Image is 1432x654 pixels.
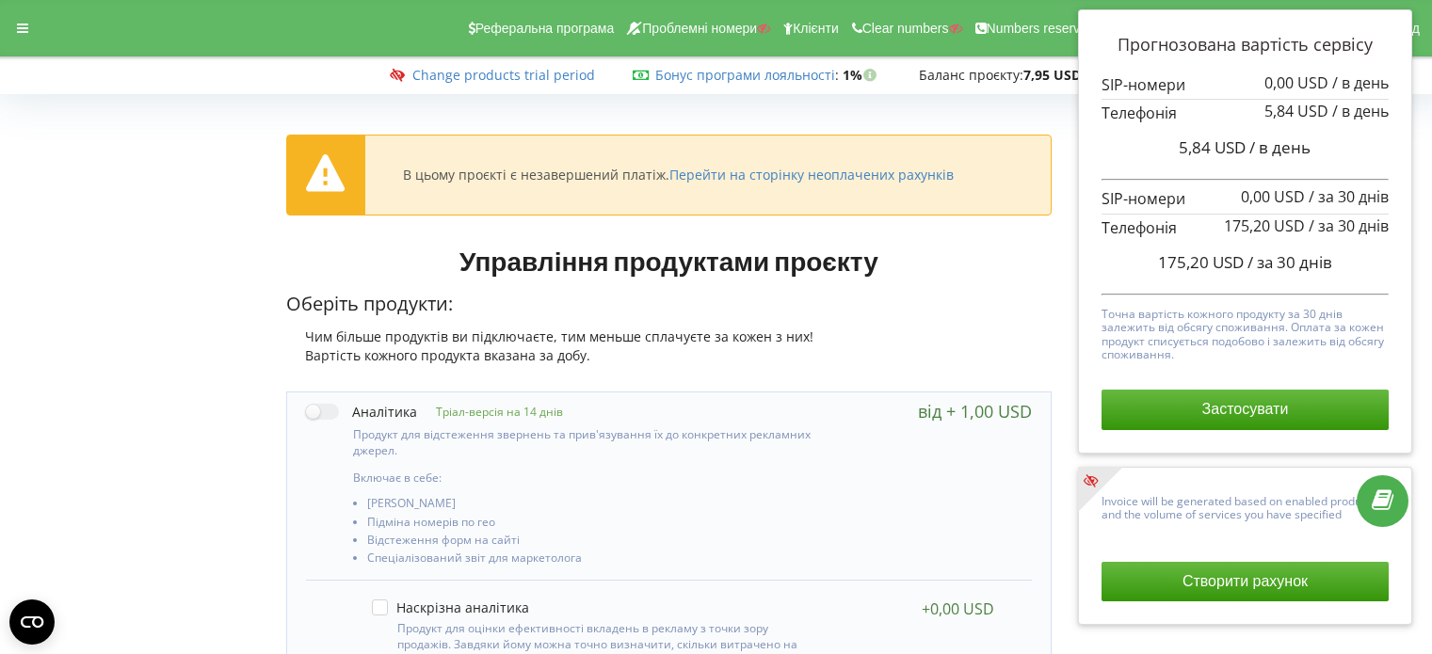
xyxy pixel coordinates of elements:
[1023,66,1081,84] strong: 7,95 USD
[353,470,814,486] p: Включає в себе:
[403,167,954,183] div: В цьому проєкті є незавершений платіж.
[286,244,1053,278] h1: Управління продуктами проєкту
[1264,72,1328,93] span: 0,00 USD
[367,534,814,551] li: Відстеження форм на сайті
[862,21,949,36] span: Clear numbers
[475,21,615,36] span: Реферальна програма
[1102,74,1389,96] p: SIP-номери
[286,346,1053,365] div: Вартість кожного продукта вказана за добу.
[1249,136,1311,158] span: / в день
[372,599,529,615] label: Наскрізна аналітика
[1309,215,1389,236] span: / за 30 днів
[1102,390,1389,429] button: Застосувати
[1264,101,1328,121] span: 5,84 USD
[286,291,1053,318] p: Оберіть продукти:
[367,551,814,569] li: Спеціалізований звіт для маркетолога
[655,66,835,84] a: Бонус програми лояльності
[1224,215,1305,236] span: 175,20 USD
[286,327,1053,346] div: Чим більше продуктів ви підключаєте, тим меньше сплачуєте за кожен з них!
[642,21,757,36] span: Проблемні номери
[367,497,814,515] li: [PERSON_NAME]
[987,21,1087,36] span: Numbers reserve
[1247,251,1332,273] span: / за 30 днів
[843,66,881,84] strong: 1%
[1102,303,1389,362] p: Точна вартість кожного продукту за 30 днів залежить від обсягу споживання. Оплата за кожен продук...
[1309,186,1389,207] span: / за 30 днів
[918,402,1032,421] div: від + 1,00 USD
[367,516,814,534] li: Підміна номерів по гео
[9,599,55,645] button: Open CMP widget
[919,66,1023,84] span: Баланс проєкту:
[1102,103,1389,124] p: Телефонія
[353,426,814,458] p: Продукт для відстеження звернень та прив'язування їх до конкретних рекламних джерел.
[306,402,417,422] label: Аналітика
[669,166,954,183] a: Перейти на сторінку неоплачених рахунків
[655,66,839,84] span: :
[1158,251,1244,273] span: 175,20 USD
[1102,188,1389,210] p: SIP-номери
[1102,562,1389,601] button: Створити рахунок
[1102,33,1389,57] p: Прогнозована вартість сервісу
[1102,217,1389,239] p: Телефонія
[412,66,595,84] a: Change products trial period
[922,599,994,618] div: +0,00 USD
[1241,186,1305,207] span: 0,00 USD
[1332,72,1389,93] span: / в день
[793,21,839,36] span: Клієнти
[1179,136,1246,158] span: 5,84 USD
[417,404,563,420] p: Тріал-версія на 14 днів
[1102,490,1389,522] p: Invoice will be generated based on enabled products and the volume of services you have specified
[1332,101,1389,121] span: / в день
